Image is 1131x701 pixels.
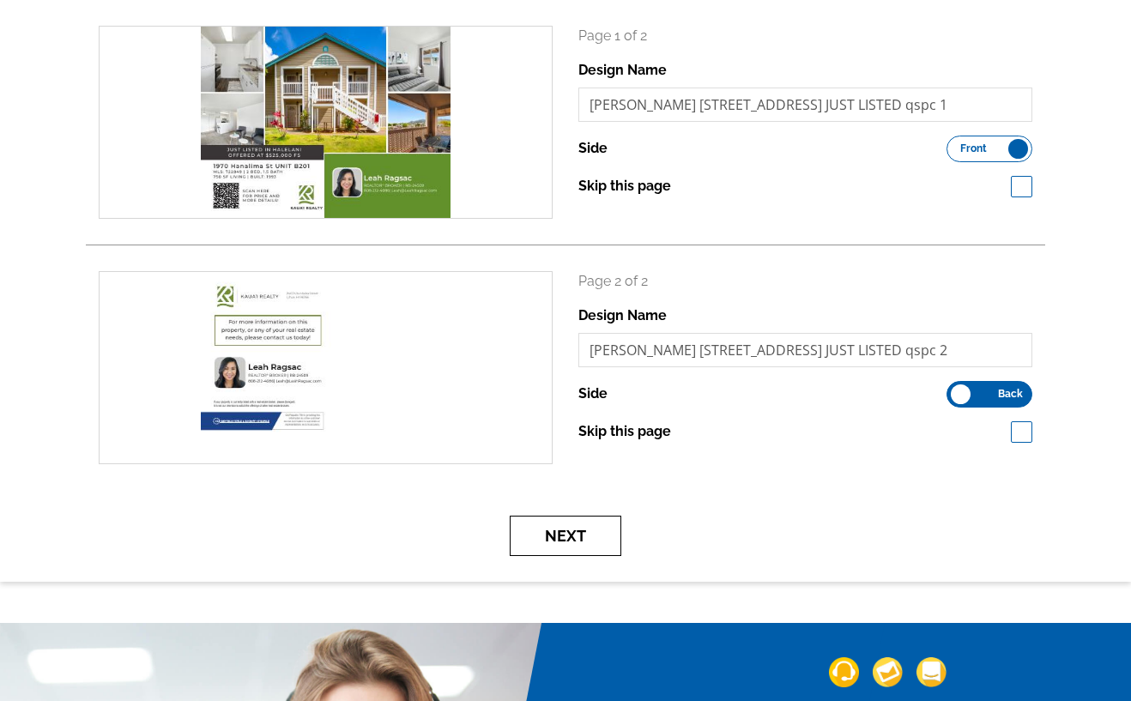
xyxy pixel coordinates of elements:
span: Front [960,144,987,153]
p: Page 1 of 2 [578,26,1032,46]
label: Design Name [578,305,667,326]
input: File Name [578,333,1032,367]
iframe: LiveChat chat widget [788,302,1131,701]
p: Page 2 of 2 [578,271,1032,292]
label: Skip this page [578,421,671,442]
label: Side [578,138,608,159]
button: Next [510,516,621,556]
input: File Name [578,88,1032,122]
label: Design Name [578,60,667,81]
label: Skip this page [578,176,671,196]
label: Side [578,384,608,404]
